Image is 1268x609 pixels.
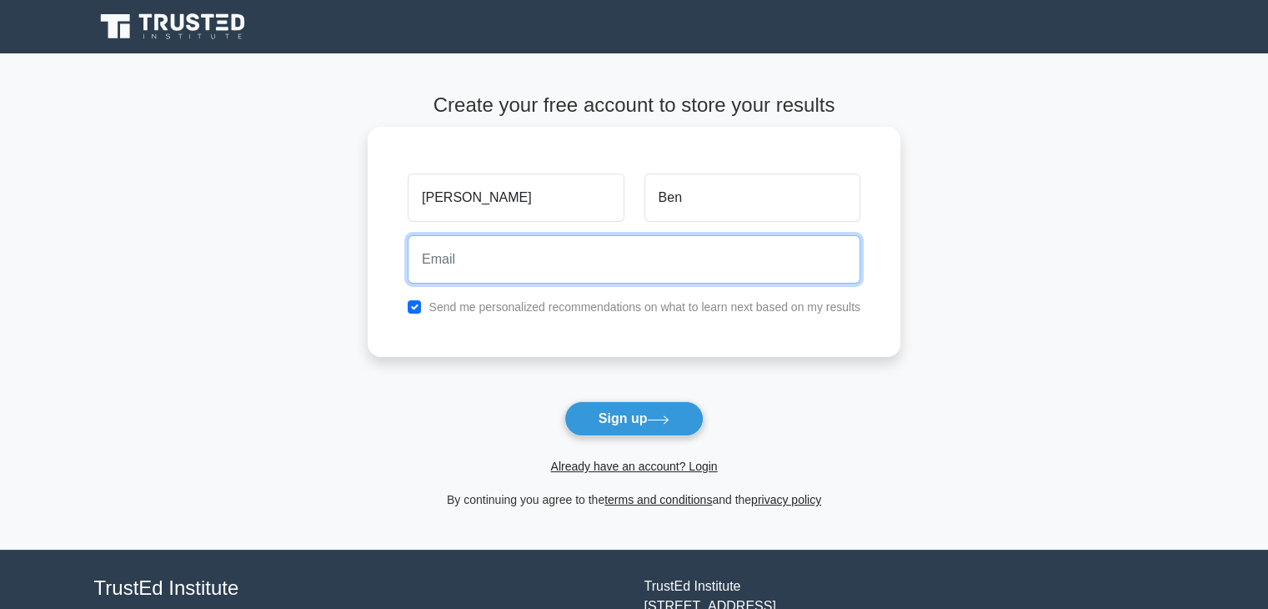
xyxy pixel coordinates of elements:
[564,401,704,436] button: Sign up
[429,300,860,314] label: Send me personalized recommendations on what to learn next based on my results
[408,235,860,284] input: Email
[604,493,712,506] a: terms and conditions
[644,174,860,222] input: Last name
[550,460,717,473] a: Already have an account? Login
[408,174,624,222] input: First name
[358,490,910,510] div: By continuing you agree to the and the
[751,493,821,506] a: privacy policy
[368,93,900,118] h4: Create your free account to store your results
[94,576,624,601] h4: TrustEd Institute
